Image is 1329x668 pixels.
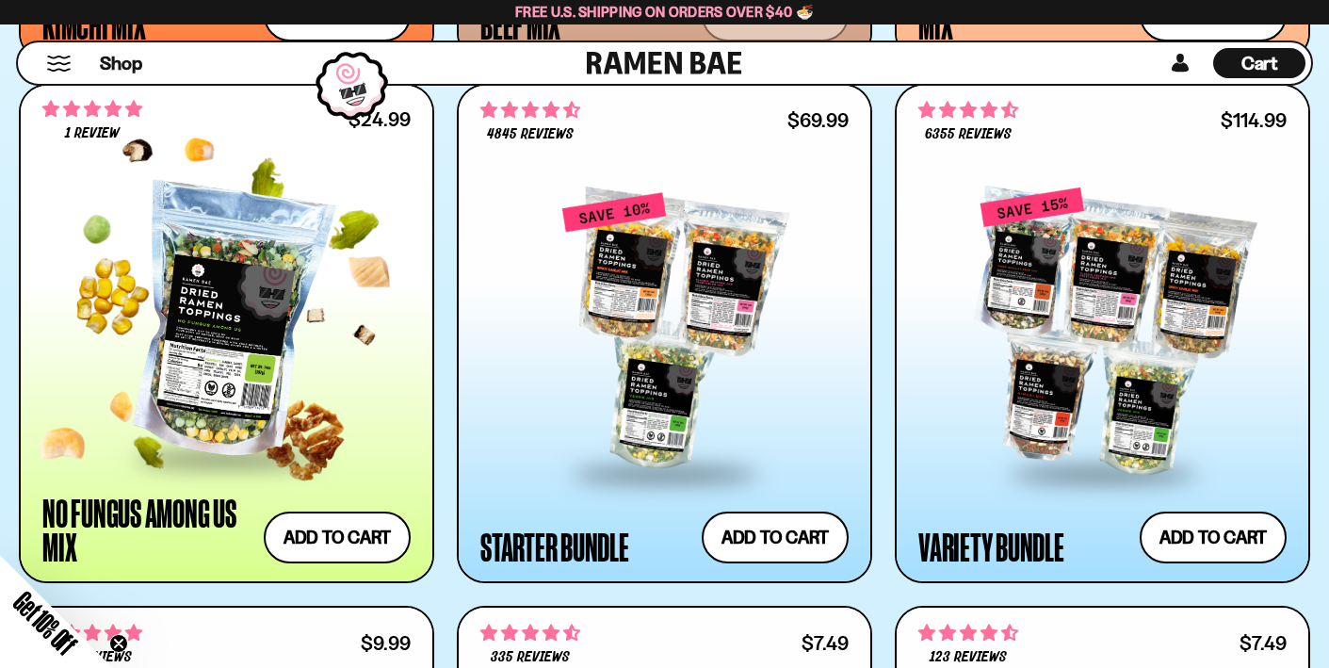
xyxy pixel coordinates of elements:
[918,621,1018,645] span: 4.69 stars
[787,111,849,129] div: $69.99
[895,84,1310,584] a: 4.63 stars 6355 reviews $114.99 Variety Bundle Add to cart
[100,51,142,76] span: Shop
[1140,512,1287,563] button: Add to cart
[480,98,580,122] span: 4.71 stars
[1221,111,1287,129] div: $114.99
[702,512,849,563] button: Add to cart
[46,56,72,72] button: Mobile Menu Trigger
[457,84,872,584] a: 4.71 stars 4845 reviews $69.99 Starter Bundle Add to cart
[361,634,411,652] div: $9.99
[19,84,434,584] a: 5.00 stars 1 review $24.99 No Fungus Among Us Mix Add to cart
[1240,634,1287,652] div: $7.49
[100,48,142,78] a: Shop
[480,621,580,645] span: 4.53 stars
[348,110,411,128] div: $24.99
[918,98,1018,122] span: 4.63 stars
[8,586,82,660] span: Get 10% Off
[925,127,1012,142] span: 6355 reviews
[1241,52,1278,74] span: Cart
[930,650,1007,665] span: 123 reviews
[109,634,128,653] button: Close teaser
[480,530,629,563] div: Starter Bundle
[487,127,574,142] span: 4845 reviews
[1213,42,1305,84] a: Cart
[802,634,849,652] div: $7.49
[264,512,411,563] button: Add to cart
[42,496,254,563] div: No Fungus Among Us Mix
[491,650,570,665] span: 335 reviews
[918,530,1064,563] div: Variety Bundle
[42,97,142,122] span: 5.00 stars
[515,3,814,21] span: Free U.S. Shipping on Orders over $40 🍜
[53,650,131,665] span: 224 reviews
[65,126,120,141] span: 1 review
